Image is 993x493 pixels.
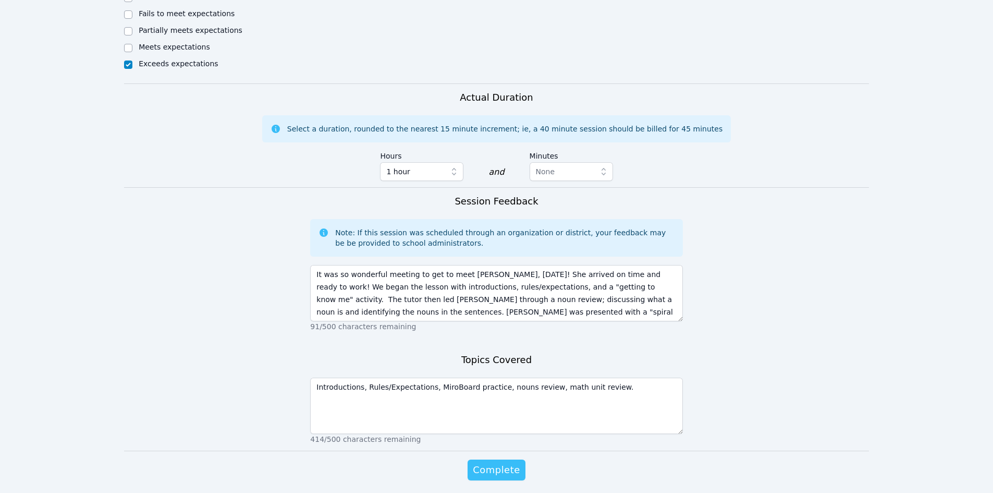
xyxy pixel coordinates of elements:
h3: Actual Duration [460,90,533,105]
p: 414/500 characters remaining [310,434,682,444]
span: None [536,167,555,176]
label: Minutes [530,147,613,162]
p: 91/500 characters remaining [310,321,682,332]
textarea: Introductions, Rules/Expectations, MiroBoard practice, nouns review, math unit review. [310,378,682,434]
div: Select a duration, rounded to the nearest 15 minute increment; ie, a 40 minute session should be ... [287,124,722,134]
label: Meets expectations [139,43,210,51]
button: None [530,162,613,181]
div: and [488,166,504,178]
button: Complete [468,460,525,480]
span: 1 hour [386,165,410,178]
button: 1 hour [380,162,463,181]
label: Partially meets expectations [139,26,242,34]
h3: Topics Covered [461,353,532,367]
span: Complete [473,463,520,477]
label: Fails to meet expectations [139,9,235,18]
textarea: It was so wonderful meeting to get to meet [PERSON_NAME], [DATE]! She arrived on time and ready t... [310,265,682,321]
label: Hours [380,147,463,162]
div: Note: If this session was scheduled through an organization or district, your feedback may be be ... [335,227,674,248]
h3: Session Feedback [455,194,538,209]
label: Exceeds expectations [139,59,218,68]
